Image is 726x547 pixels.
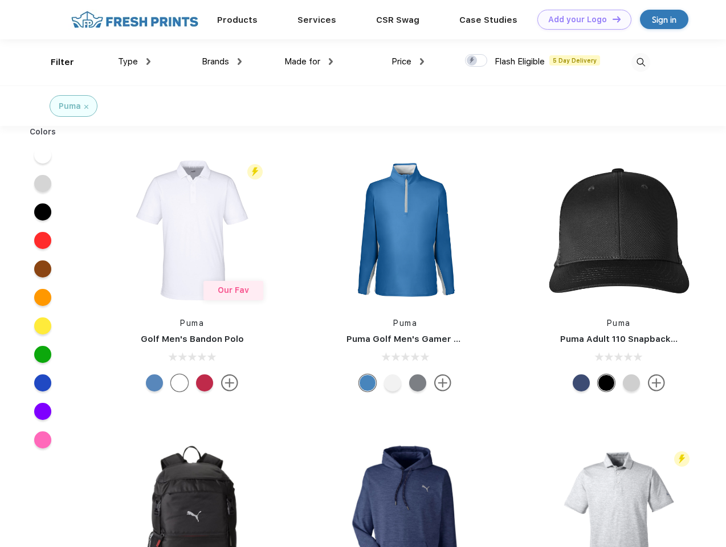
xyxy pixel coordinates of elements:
div: Peacoat Qut Shd [573,374,590,391]
img: func=resize&h=266 [116,154,268,306]
div: Puma [59,100,81,112]
a: Puma [607,319,631,328]
img: DT [613,16,621,22]
a: Puma [180,319,204,328]
span: Brands [202,56,229,67]
img: dropdown.png [146,58,150,65]
div: Sign in [652,13,676,26]
img: more.svg [648,374,665,391]
div: Add your Logo [548,15,607,25]
div: Ski Patrol [196,374,213,391]
span: 5 Day Delivery [549,55,600,66]
div: Colors [21,126,65,138]
div: Filter [51,56,74,69]
div: Quiet Shade [409,374,426,391]
img: flash_active_toggle.svg [674,451,690,467]
img: flash_active_toggle.svg [247,164,263,179]
img: desktop_search.svg [631,53,650,72]
a: Sign in [640,10,688,29]
img: filter_cancel.svg [84,105,88,109]
img: dropdown.png [329,58,333,65]
img: func=resize&h=266 [329,154,481,306]
div: Bright White [171,374,188,391]
div: Bright Cobalt [359,374,376,391]
a: Puma Golf Men's Gamer Golf Quarter-Zip [346,334,527,344]
div: Quarry Brt Whit [623,374,640,391]
span: Made for [284,56,320,67]
img: more.svg [221,374,238,391]
a: Services [297,15,336,25]
a: CSR Swag [376,15,419,25]
a: Golf Men's Bandon Polo [141,334,244,344]
span: Flash Eligible [495,56,545,67]
img: fo%20logo%202.webp [68,10,202,30]
div: Bright White [384,374,401,391]
div: Pma Blk Pma Blk [598,374,615,391]
a: Puma [393,319,417,328]
a: Products [217,15,258,25]
img: func=resize&h=266 [543,154,695,306]
img: dropdown.png [420,58,424,65]
img: more.svg [434,374,451,391]
span: Type [118,56,138,67]
span: Price [391,56,411,67]
img: dropdown.png [238,58,242,65]
div: Lake Blue [146,374,163,391]
span: Our Fav [218,285,249,295]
